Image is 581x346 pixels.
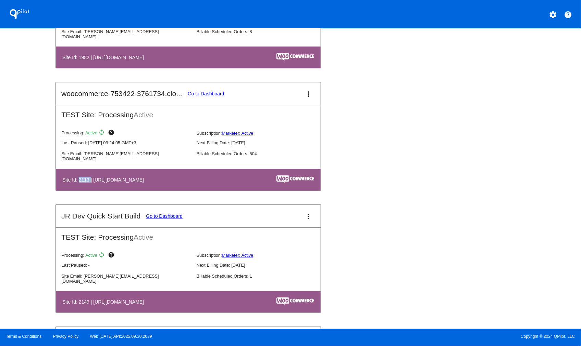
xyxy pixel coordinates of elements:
[304,212,312,221] mat-icon: more_vert
[276,175,314,183] img: c53aa0e5-ae75-48aa-9bee-956650975ee5
[56,228,321,241] h2: TEST Site: Processing
[197,131,326,136] p: Subscription:
[61,252,191,260] p: Processing:
[146,213,183,219] a: Go to Dashboard
[61,90,182,98] h2: woocommerce-753422-3761734.clo...
[53,334,79,339] a: Privacy Policy
[62,177,147,183] h4: Site Id: 2113 | [URL][DOMAIN_NAME]
[61,129,191,137] p: Processing:
[197,29,326,34] p: Billable Scheduled Orders: 8
[108,252,116,260] mat-icon: help
[56,105,321,119] h2: TEST Site: Processing
[197,274,326,279] p: Billable Scheduled Orders: 1
[549,11,557,19] mat-icon: settings
[108,129,116,137] mat-icon: help
[62,299,147,305] h4: Site Id: 2149 | [URL][DOMAIN_NAME]
[564,11,572,19] mat-icon: help
[90,334,152,339] a: Web:[DATE] API:2025.09.30.2039
[276,297,314,305] img: c53aa0e5-ae75-48aa-9bee-956650975ee5
[276,53,314,61] img: c53aa0e5-ae75-48aa-9bee-956650975ee5
[197,263,326,268] p: Next Billing Date: [DATE]
[61,151,191,161] p: Site Email: [PERSON_NAME][EMAIL_ADDRESS][DOMAIN_NAME]
[134,111,153,119] span: Active
[61,263,191,268] p: Last Paused: -
[134,233,153,241] span: Active
[222,131,254,136] a: Marketer: Active
[62,55,147,60] h4: Site Id: 1982 | [URL][DOMAIN_NAME]
[61,274,191,284] p: Site Email: [PERSON_NAME][EMAIL_ADDRESS][DOMAIN_NAME]
[61,29,191,39] p: Site Email: [PERSON_NAME][EMAIL_ADDRESS][DOMAIN_NAME]
[222,253,254,258] a: Marketer: Active
[6,7,33,21] h1: QPilot
[61,212,140,220] h2: JR Dev Quick Start Build
[98,252,107,260] mat-icon: sync
[61,140,191,145] p: Last Paused: [DATE] 09:24:05 GMT+3
[197,140,326,145] p: Next Billing Date: [DATE]
[304,90,312,98] mat-icon: more_vert
[197,253,326,258] p: Subscription:
[188,91,224,96] a: Go to Dashboard
[296,334,575,339] span: Copyright © 2024 QPilot, LLC
[85,131,97,136] span: Active
[6,334,41,339] a: Terms & Conditions
[197,151,326,156] p: Billable Scheduled Orders: 504
[98,129,107,137] mat-icon: sync
[85,253,97,258] span: Active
